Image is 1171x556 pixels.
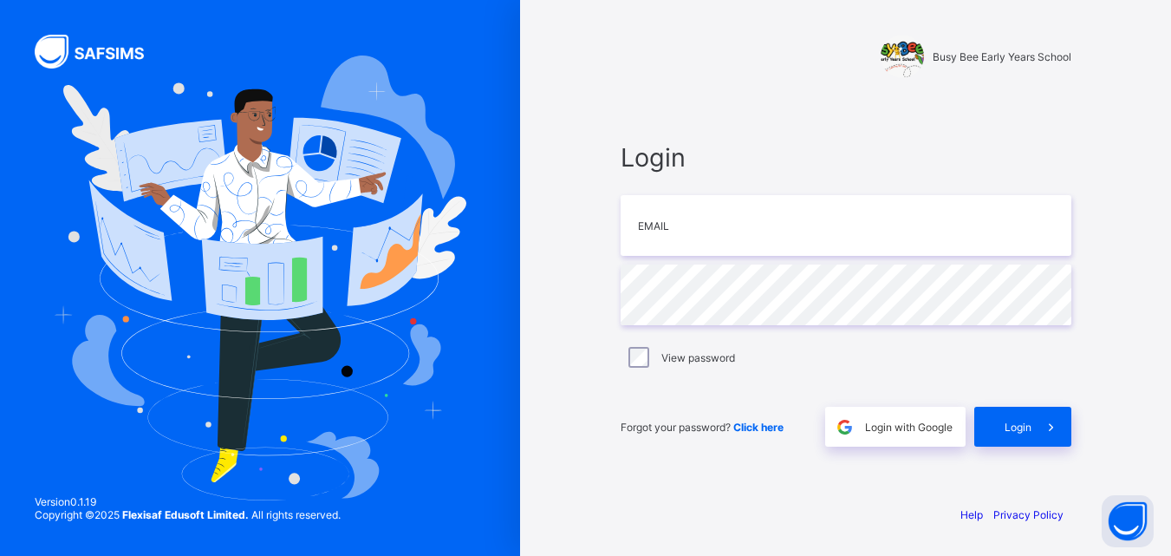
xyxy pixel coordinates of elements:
span: Login [1005,421,1031,434]
span: Version 0.1.19 [35,495,341,508]
label: View password [661,351,735,364]
span: Login with Google [865,421,953,434]
a: Click here [733,421,784,434]
button: Open asap [1102,495,1154,547]
img: Hero Image [54,56,466,500]
a: Privacy Policy [993,508,1064,521]
img: google.396cfc9801f0270233282035f929180a.svg [835,417,855,437]
span: Copyright © 2025 All rights reserved. [35,508,341,521]
span: Login [621,142,1071,173]
img: SAFSIMS Logo [35,35,165,69]
span: Forgot your password? [621,421,784,434]
strong: Flexisaf Edusoft Limited. [122,508,249,521]
a: Help [960,508,983,521]
span: Busy Bee Early Years School [933,50,1071,63]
